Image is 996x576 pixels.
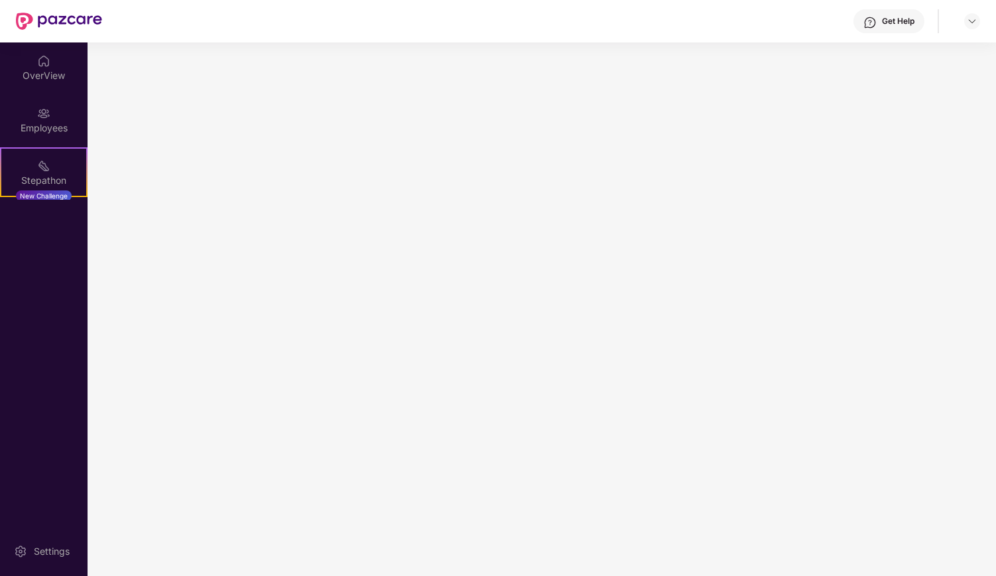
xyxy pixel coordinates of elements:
div: Settings [30,545,74,558]
div: Get Help [882,16,914,27]
img: svg+xml;base64,PHN2ZyBpZD0iRW1wbG95ZWVzIiB4bWxucz0iaHR0cDovL3d3dy53My5vcmcvMjAwMC9zdmciIHdpZHRoPS... [37,107,50,120]
img: svg+xml;base64,PHN2ZyBpZD0iSGVscC0zMngzMiIgeG1sbnM9Imh0dHA6Ly93d3cudzMub3JnLzIwMDAvc3ZnIiB3aWR0aD... [863,16,877,29]
img: svg+xml;base64,PHN2ZyBpZD0iU2V0dGluZy0yMHgyMCIgeG1sbnM9Imh0dHA6Ly93d3cudzMub3JnLzIwMDAvc3ZnIiB3aW... [14,545,27,558]
img: svg+xml;base64,PHN2ZyBpZD0iSG9tZSIgeG1sbnM9Imh0dHA6Ly93d3cudzMub3JnLzIwMDAvc3ZnIiB3aWR0aD0iMjAiIG... [37,54,50,68]
div: Stepathon [1,174,86,187]
div: New Challenge [16,190,72,201]
img: New Pazcare Logo [16,13,102,30]
img: svg+xml;base64,PHN2ZyBpZD0iRHJvcGRvd24tMzJ4MzIiIHhtbG5zPSJodHRwOi8vd3d3LnczLm9yZy8yMDAwL3N2ZyIgd2... [967,16,977,27]
img: svg+xml;base64,PHN2ZyB4bWxucz0iaHR0cDovL3d3dy53My5vcmcvMjAwMC9zdmciIHdpZHRoPSIyMSIgaGVpZ2h0PSIyMC... [37,159,50,173]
